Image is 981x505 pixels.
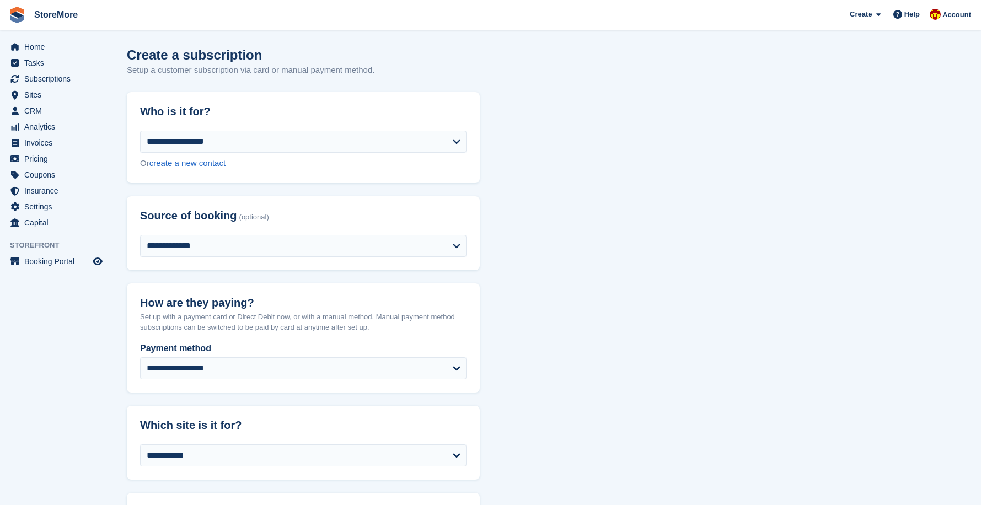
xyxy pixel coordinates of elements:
span: Create [850,9,872,20]
span: Storefront [10,240,110,251]
span: Coupons [24,167,90,182]
a: menu [6,199,104,214]
a: menu [6,119,104,135]
a: menu [6,215,104,230]
a: menu [6,71,104,87]
h1: Create a subscription [127,47,262,62]
label: Payment method [140,342,467,355]
span: (optional) [239,213,269,222]
img: Store More Team [930,9,941,20]
a: menu [6,103,104,119]
span: Capital [24,215,90,230]
span: Sites [24,87,90,103]
span: Booking Portal [24,254,90,269]
span: Invoices [24,135,90,151]
span: Tasks [24,55,90,71]
div: Or [140,157,467,170]
span: Help [904,9,920,20]
span: Source of booking [140,209,237,222]
span: Subscriptions [24,71,90,87]
span: Settings [24,199,90,214]
span: Insurance [24,183,90,198]
p: Set up with a payment card or Direct Debit now, or with a manual method. Manual payment method su... [140,311,467,333]
span: Account [942,9,971,20]
a: menu [6,55,104,71]
h2: Who is it for? [140,105,467,118]
span: Home [24,39,90,55]
a: menu [6,167,104,182]
span: CRM [24,103,90,119]
img: stora-icon-8386f47178a22dfd0bd8f6a31ec36ba5ce8667c1dd55bd0f319d3a0aa187defe.svg [9,7,25,23]
a: Preview store [91,255,104,268]
span: Analytics [24,119,90,135]
h2: How are they paying? [140,297,467,309]
span: Pricing [24,151,90,166]
h2: Which site is it for? [140,419,467,432]
a: menu [6,87,104,103]
a: create a new contact [149,158,226,168]
a: menu [6,39,104,55]
a: menu [6,254,104,269]
a: StoreMore [30,6,82,24]
a: menu [6,151,104,166]
a: menu [6,183,104,198]
p: Setup a customer subscription via card or manual payment method. [127,64,374,77]
a: menu [6,135,104,151]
